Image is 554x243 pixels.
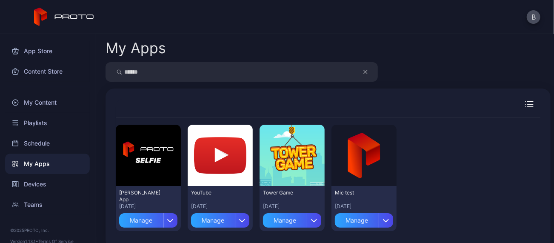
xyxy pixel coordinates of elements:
[191,189,238,196] div: YouTube
[263,203,321,210] div: [DATE]
[191,213,235,228] div: Manage
[263,210,321,228] button: Manage
[5,154,90,174] a: My Apps
[335,203,393,210] div: [DATE]
[191,203,249,210] div: [DATE]
[119,210,177,228] button: Manage
[5,61,90,82] a: Content Store
[5,113,90,133] a: Playlists
[10,227,85,234] div: © 2025 PROTO, Inc.
[335,189,382,196] div: Mic test
[263,213,307,228] div: Manage
[5,194,90,215] a: Teams
[119,203,177,210] div: [DATE]
[335,213,379,228] div: Manage
[5,92,90,113] a: My Content
[106,41,166,55] div: My Apps
[119,189,166,203] div: David Selfie App
[191,210,249,228] button: Manage
[5,174,90,194] a: Devices
[5,41,90,61] a: App Store
[335,210,393,228] button: Manage
[527,10,540,24] button: B
[119,213,163,228] div: Manage
[263,189,310,196] div: Tower Game
[5,133,90,154] a: Schedule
